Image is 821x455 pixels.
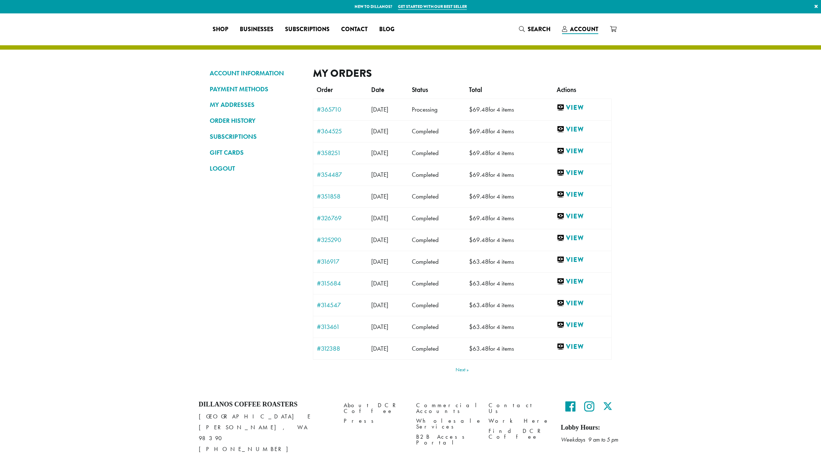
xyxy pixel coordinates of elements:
[557,168,607,178] a: View
[469,171,489,179] span: 69.48
[408,99,465,120] td: Processing
[207,24,234,35] a: Shop
[317,237,364,243] a: #325290
[317,150,364,156] a: #358251
[557,212,607,221] a: View
[469,149,473,157] span: $
[341,25,368,34] span: Contact
[469,345,473,352] span: $
[557,125,607,134] a: View
[398,4,467,10] a: Get started with our best seller
[557,190,607,199] a: View
[557,321,607,330] a: View
[469,258,473,266] span: $
[313,67,612,80] h2: My Orders
[469,127,473,135] span: $
[408,164,465,185] td: Completed
[210,146,302,159] a: GIFT CARDS
[210,162,302,175] a: LOGOUT
[371,345,388,352] span: [DATE]
[557,342,607,351] a: View
[465,185,553,207] td: for 4 items
[379,25,394,34] span: Blog
[344,416,405,426] a: Press
[371,323,388,331] span: [DATE]
[210,67,302,79] a: ACCOUNT INFORMATION
[469,301,473,309] span: $
[317,86,333,94] span: Order
[469,192,473,200] span: $
[489,401,550,416] a: Contact Us
[469,214,473,222] span: $
[465,272,553,294] td: for 4 items
[465,229,553,251] td: for 4 items
[210,130,302,143] a: SUBSCRIPTIONS
[199,401,333,409] h4: Dillanos Coffee Roasters
[416,416,478,432] a: Wholesale Services
[465,99,553,120] td: for 4 items
[469,171,473,179] span: $
[557,86,576,94] span: Actions
[469,323,489,331] span: 63.48
[557,277,607,286] a: View
[210,67,302,372] nav: Account pages
[240,25,273,34] span: Businesses
[513,23,556,35] a: Search
[469,279,489,287] span: 63.48
[469,214,489,222] span: 69.48
[371,236,388,244] span: [DATE]
[469,105,473,113] span: $
[469,86,482,94] span: Total
[210,114,302,127] a: ORDER HISTORY
[561,436,618,443] em: Weekdays 9 am to 5 pm
[317,171,364,178] a: #354487
[528,25,550,33] span: Search
[465,142,553,164] td: for 4 items
[408,294,465,316] td: Completed
[371,105,388,113] span: [DATE]
[371,279,388,287] span: [DATE]
[317,193,364,200] a: #351858
[465,316,553,338] td: for 4 items
[465,294,553,316] td: for 4 items
[416,432,478,447] a: B2B Access Portal
[412,86,428,94] span: Status
[344,401,405,416] a: About DCR Coffee
[317,345,364,352] a: #312388
[465,164,553,185] td: for 4 items
[570,25,598,33] span: Account
[371,171,388,179] span: [DATE]
[489,426,550,442] a: Find DCR Coffee
[213,25,228,34] span: Shop
[371,258,388,266] span: [DATE]
[317,215,364,221] a: #326769
[408,120,465,142] td: Completed
[557,234,607,243] a: View
[408,316,465,338] td: Completed
[469,105,489,113] span: 69.48
[469,258,489,266] span: 63.48
[199,411,333,455] p: [GEOGRAPHIC_DATA] E [PERSON_NAME], WA 98390 [PHONE_NUMBER]
[561,424,623,432] h5: Lobby Hours:
[557,299,607,308] a: View
[469,236,489,244] span: 69.48
[210,99,302,111] a: MY ADDRESSES
[371,149,388,157] span: [DATE]
[408,272,465,294] td: Completed
[469,149,489,157] span: 69.48
[408,251,465,272] td: Completed
[408,185,465,207] td: Completed
[317,106,364,113] a: #365710
[210,83,302,95] a: PAYMENT METHODS
[465,338,553,359] td: for 4 items
[317,323,364,330] a: #313461
[317,128,364,134] a: #364525
[469,279,473,287] span: $
[465,251,553,272] td: for 4 items
[317,280,364,287] a: #315684
[465,207,553,229] td: for 4 items
[371,127,388,135] span: [DATE]
[408,229,465,251] td: Completed
[371,192,388,200] span: [DATE]
[416,401,478,416] a: Commercial Accounts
